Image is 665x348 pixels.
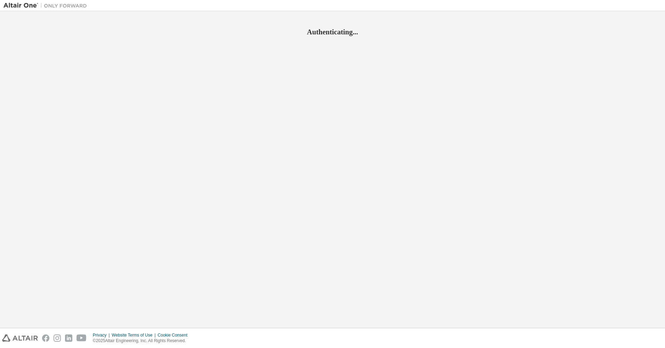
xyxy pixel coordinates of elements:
[158,332,191,338] div: Cookie Consent
[3,27,662,36] h2: Authenticating...
[42,334,49,342] img: facebook.svg
[54,334,61,342] img: instagram.svg
[93,332,112,338] div: Privacy
[93,338,192,344] p: © 2025 Altair Engineering, Inc. All Rights Reserved.
[77,334,87,342] img: youtube.svg
[3,2,90,9] img: Altair One
[2,334,38,342] img: altair_logo.svg
[112,332,158,338] div: Website Terms of Use
[65,334,72,342] img: linkedin.svg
